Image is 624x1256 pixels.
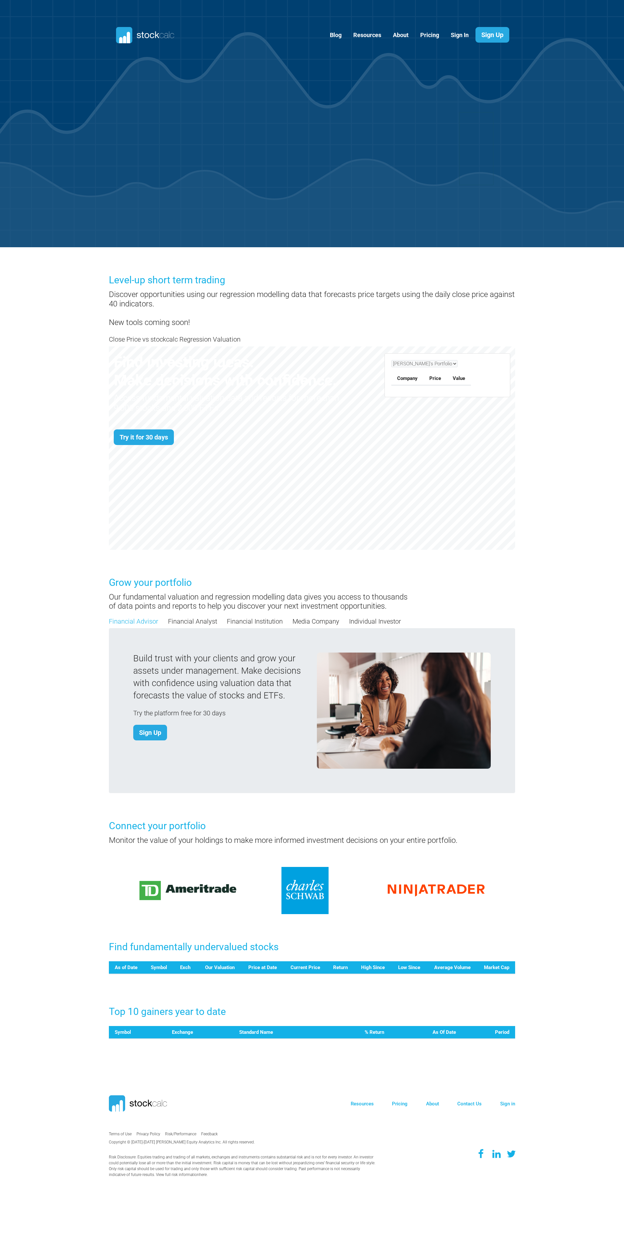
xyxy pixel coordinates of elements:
img: NinjaTrader_Logo.png [388,885,485,897]
img: Learn more about stockcalc's integration with TD VEO Open Access [139,881,236,900]
a: Try it for 30 days [114,429,174,445]
th: Company [391,372,423,385]
th: % Return [326,1026,390,1039]
th: High Since [354,961,391,974]
a: Resources [348,27,386,43]
a: About [426,1101,439,1107]
h3: Connect your portfolio [109,819,515,833]
th: Stock Ticker [145,961,174,974]
a: Blog [325,27,346,43]
a: Sign In [446,27,474,43]
th: As Of Date [390,1026,462,1039]
p: Copyright © [DATE]-[DATE] [PERSON_NAME] Equity Analytics Inc. All rights reserved. [109,1139,272,1145]
h1: Find investing ideas. Make decisions with confidence. [114,353,341,390]
a: About [388,27,413,43]
th: Exchange [166,1026,233,1039]
a: Contact Us [457,1101,482,1107]
a: Privacy Policy [136,1132,160,1136]
p: Risk Disclosure: Equities trading and trading of all markets, exchanges and instruments contains ... [109,1154,376,1178]
th: Market Cap [476,961,515,974]
a: Feedback [201,1132,218,1136]
h4: Monitor the value of your holdings to make more informed investment decisions on your entire port... [109,836,515,845]
th: Standard Name [233,1026,326,1039]
a: Pricing [392,1101,408,1107]
a: Sign Up [475,27,509,43]
a: Pricing [415,27,444,43]
img: Charles Schwab [281,867,329,914]
th: Value [447,372,471,385]
a: here [199,1172,207,1177]
th: Return since Reference Date [326,961,354,974]
th: Average 30 day Volume [426,961,476,974]
th: Close Price on the Reference Date [240,961,283,974]
th: Low Since [391,961,426,974]
th: Reference Date [109,961,145,974]
th: Symbol [109,1026,166,1039]
a: Sign in [500,1101,515,1107]
a: Resources [351,1101,374,1107]
h2: Access fundamental valuation data and reports for more than 9,000 stocks and 2,000 ETFs. [114,393,341,413]
h3: Top 10 gainers year to date [109,1005,515,1019]
th: Period [462,1026,515,1039]
a: Risk/Performance [165,1132,196,1136]
th: Weighted Average Fundamental Valuation [197,961,240,974]
th: Stock Exchange [174,961,197,974]
h3: Find fundamentally undervalued stocks [109,940,515,954]
a: Terms of Use [109,1132,132,1136]
th: Last Close Price [283,961,326,974]
th: Price [423,372,447,385]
